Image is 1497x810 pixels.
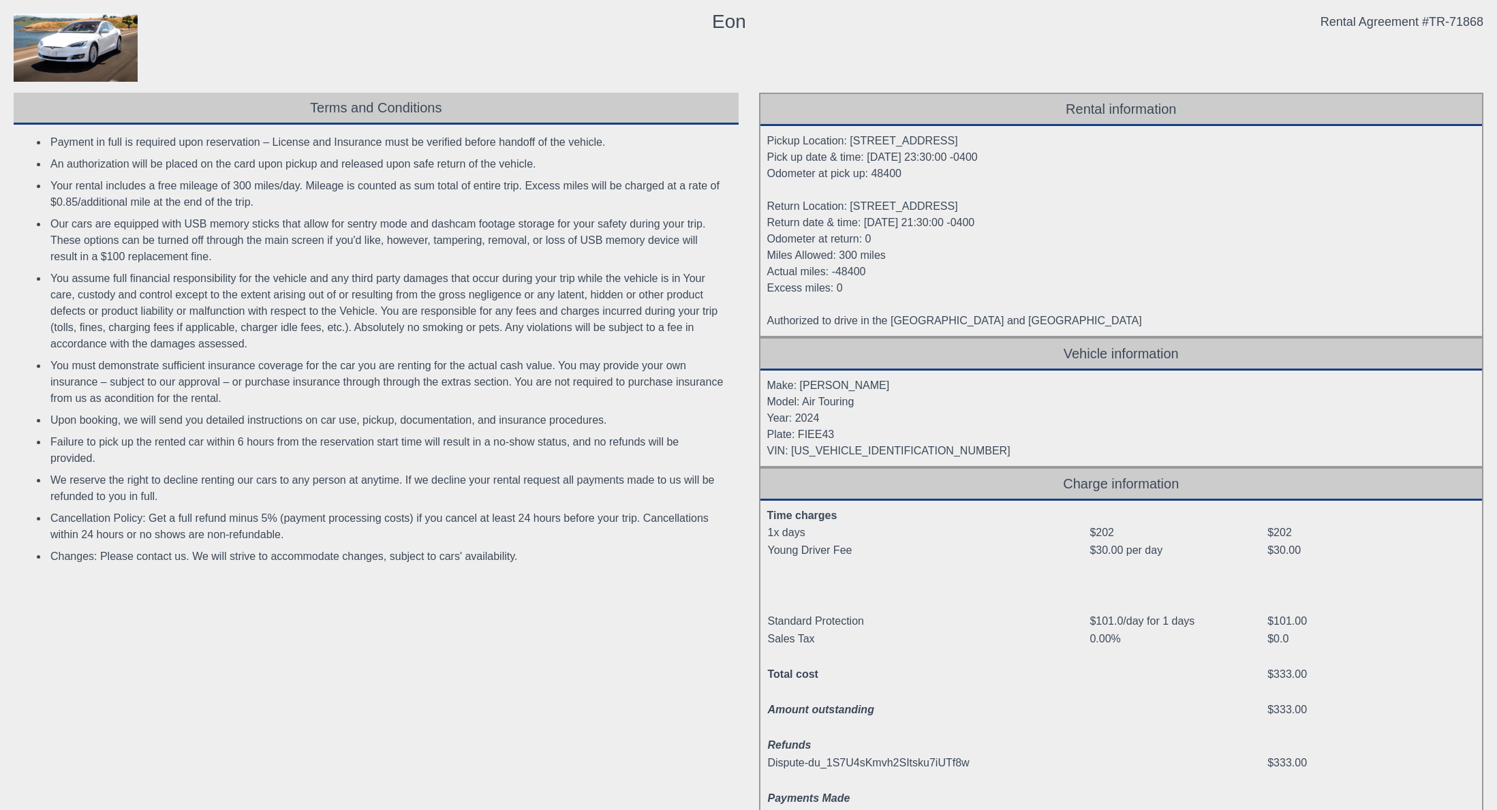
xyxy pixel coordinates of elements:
div: Terms and Conditions [14,93,739,125]
li: We reserve the right to decline renting our cars to any person at anytime. If we decline your ren... [48,469,729,508]
td: $30.00 [1267,542,1472,559]
li: Changes: Please contact us. We will strive to accommodate changes, subject to cars' availability. [48,546,729,567]
li: Payment in full is required upon reservation – License and Insurance must be verified before hand... [48,131,729,153]
div: Charge information [760,469,1483,501]
div: Rental information [760,94,1483,126]
img: contract_model.jpg [14,14,138,82]
td: Amount outstanding [767,701,1090,719]
li: Failure to pick up the rented car within 6 hours from the reservation start time will result in a... [48,431,729,469]
td: Sales Tax [767,630,1090,648]
td: Payments Made [767,790,1090,807]
td: $202 [1267,524,1472,542]
div: Time charges [767,508,1473,524]
td: 0.00% [1089,630,1267,648]
td: Dispute-du_1S7U4sKmvh2SItsku7iUTf8w [767,754,1090,772]
div: Eon [712,14,746,30]
div: Rental Agreement #TR-71868 [1321,14,1483,30]
li: An authorization will be placed on the card upon pickup and released upon safe return of the vehi... [48,153,729,175]
div: Vehicle information [760,339,1483,371]
td: Total cost [767,666,1090,683]
div: Pickup Location: [STREET_ADDRESS] Pick up date & time: [DATE] 23:30:00 -0400 Odometer at pick up:... [760,126,1483,336]
td: $333.00 [1267,754,1472,772]
li: Upon booking, we will send you detailed instructions on car use, pickup, documentation, and insur... [48,409,729,431]
td: $333.00 [1267,666,1472,683]
li: Your rental includes a free mileage of 300 miles/day. Mileage is counted as sum total of entire t... [48,175,729,213]
td: Refunds [767,736,1090,754]
li: You assume full financial responsibility for the vehicle and any third party damages that occur d... [48,268,729,355]
td: $0.0 [1267,630,1472,648]
td: Young Driver Fee [767,542,1090,559]
td: $202 [1089,524,1267,542]
td: $333.00 [1267,701,1472,719]
td: $101.00 [1267,612,1472,630]
li: Our cars are equipped with USB memory sticks that allow for sentry mode and dashcam footage stora... [48,213,729,268]
td: $30.00 per day [1089,542,1267,559]
li: Cancellation Policy: Get a full refund minus 5% (payment processing costs) if you cancel at least... [48,508,729,546]
td: Standard Protection [767,612,1090,630]
li: You must demonstrate sufficient insurance coverage for the car you are renting for the actual cas... [48,355,729,409]
td: $101.0/day for 1 days [1089,612,1267,630]
td: 1x days [767,524,1090,542]
div: Make: [PERSON_NAME] Model: Air Touring Year: 2024 Plate: FIEE43 VIN: [US_VEHICLE_IDENTIFICATION_N... [760,371,1483,466]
